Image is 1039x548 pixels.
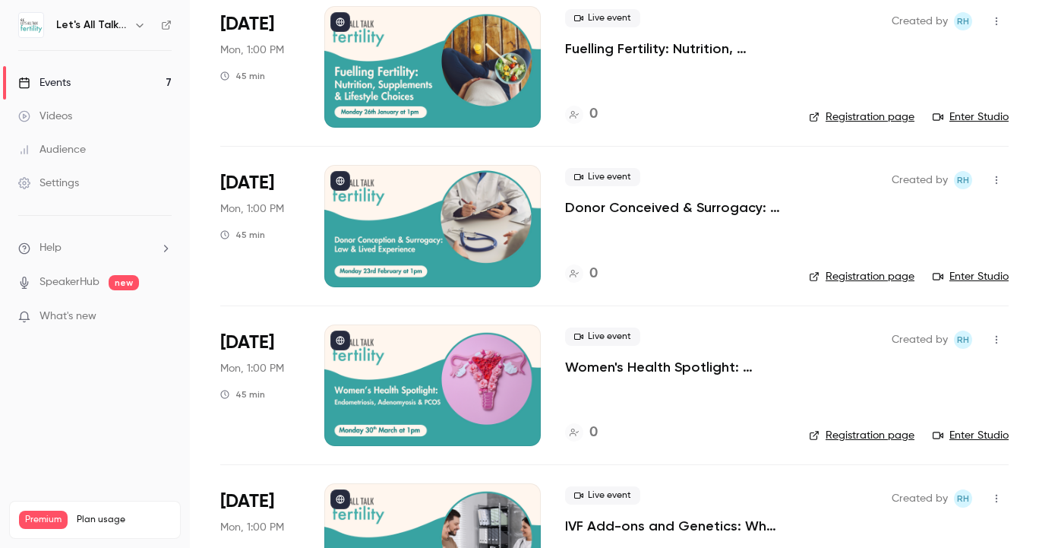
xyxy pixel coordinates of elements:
a: 0 [565,423,598,443]
iframe: Noticeable Trigger [153,310,172,324]
span: Premium [19,511,68,529]
h6: Let's All Talk Fertility Live [56,17,128,33]
span: Robyn Harris [954,171,972,189]
span: Help [39,240,62,256]
span: [DATE] [220,171,274,195]
a: Registration page [809,428,914,443]
a: Registration page [809,109,914,125]
img: Let's All Talk Fertility Live [19,13,43,37]
span: Live event [565,328,640,346]
a: 0 [565,264,598,284]
span: [DATE] [220,12,274,36]
span: Mon, 1:00 PM [220,520,284,535]
a: Fuelling Fertility: Nutrition, Supplements & Lifestyle Choices [565,40,785,58]
div: 45 min [220,388,265,401]
li: help-dropdown-opener [18,240,172,256]
h4: 0 [589,104,598,125]
span: RH [957,489,969,508]
span: Plan usage [77,514,171,526]
a: Women's Health Spotlight: [MEDICAL_DATA], [MEDICAL_DATA] & PCOS [565,358,785,376]
span: What's new [39,309,96,325]
span: RH [957,331,969,349]
div: Settings [18,176,79,191]
a: Enter Studio [933,428,1009,443]
span: Robyn Harris [954,331,972,349]
span: Robyn Harris [954,489,972,508]
a: Enter Studio [933,269,1009,284]
div: Audience [18,142,86,157]
span: [DATE] [220,331,274,355]
span: RH [957,12,969,30]
a: Registration page [809,269,914,284]
div: 45 min [220,70,265,82]
span: Created by [892,331,948,349]
div: Jan 26 Mon, 1:00 PM (Europe/London) [220,6,300,128]
a: 0 [565,104,598,125]
span: RH [957,171,969,189]
span: Robyn Harris [954,12,972,30]
span: Live event [565,168,640,186]
span: Mon, 1:00 PM [220,361,284,376]
div: Events [18,75,71,90]
div: Videos [18,109,72,124]
a: IVF Add-ons and Genetics: What Really Helps? [565,517,785,535]
div: Feb 23 Mon, 1:00 PM (Europe/London) [220,165,300,287]
span: Created by [892,489,948,508]
div: Mar 30 Mon, 1:00 PM (Europe/London) [220,325,300,446]
span: Mon, 1:00 PM [220,43,284,58]
span: Mon, 1:00 PM [220,201,284,217]
h4: 0 [589,423,598,443]
span: new [109,275,139,290]
span: Live event [565,9,640,27]
div: 45 min [220,229,265,241]
span: Created by [892,171,948,189]
span: Created by [892,12,948,30]
a: Enter Studio [933,109,1009,125]
a: SpeakerHub [39,274,99,290]
span: Live event [565,486,640,505]
a: Donor Conceived & Surrogacy: Law & Lived Experience [565,198,785,217]
span: [DATE] [220,489,274,514]
h4: 0 [589,264,598,284]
